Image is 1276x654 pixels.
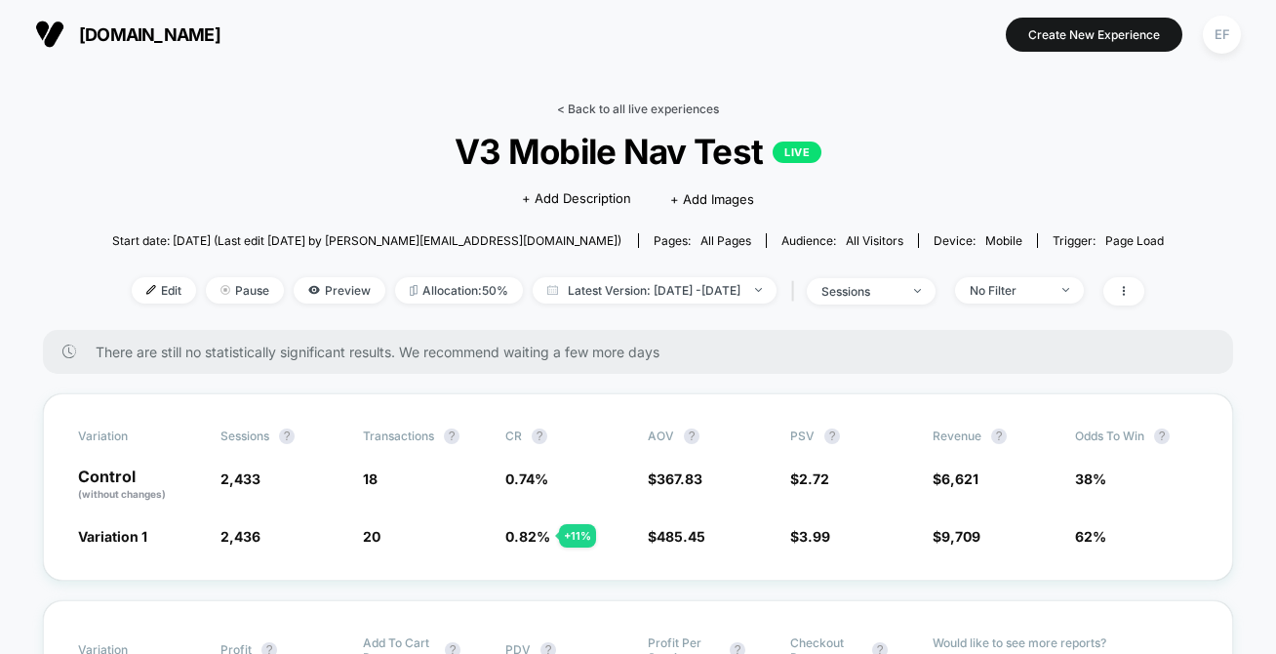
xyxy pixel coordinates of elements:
span: Preview [294,277,385,304]
span: [DOMAIN_NAME] [79,24,220,45]
span: 9,709 [941,528,980,545]
div: Audience: [781,233,903,248]
button: ? [991,429,1007,444]
span: AOV [648,429,674,443]
img: edit [146,285,156,295]
span: Device: [918,233,1037,248]
span: 2,433 [220,470,260,487]
span: $ [790,528,830,545]
span: 62% [1075,528,1106,545]
span: 38% [1075,470,1106,487]
span: $ [933,528,980,545]
img: end [220,285,230,295]
span: Page Load [1105,233,1164,248]
span: 0.74 % [505,470,548,487]
span: Odds to Win [1075,429,1182,444]
span: Edit [132,277,196,304]
div: sessions [821,284,899,299]
div: + 11 % [559,524,596,548]
img: Visually logo [35,20,64,49]
span: V3 Mobile Nav Test [165,131,1112,172]
span: Allocation: 50% [395,277,523,304]
span: 2.72 [799,470,829,487]
span: + Add Description [522,189,631,209]
button: [DOMAIN_NAME] [29,19,226,50]
span: $ [933,470,978,487]
span: Variation [78,429,185,444]
button: Create New Experience [1006,18,1182,52]
span: 0.82 % [505,528,550,545]
div: EF [1203,16,1241,54]
span: All Visitors [846,233,903,248]
span: $ [648,470,702,487]
img: end [914,289,921,293]
span: There are still no statistically significant results. We recommend waiting a few more days [96,344,1194,360]
span: Revenue [933,429,981,443]
span: 3.99 [799,528,830,545]
span: Sessions [220,429,269,443]
span: + Add Images [670,191,754,207]
span: $ [648,528,705,545]
div: Trigger: [1053,233,1164,248]
span: (without changes) [78,488,166,500]
p: Control [78,469,201,502]
span: 18 [363,470,378,487]
p: LIVE [773,142,821,163]
button: ? [1154,429,1170,444]
span: mobile [985,233,1022,248]
img: calendar [547,285,558,295]
div: No Filter [970,283,1048,298]
span: Pause [206,277,284,304]
span: all pages [700,233,751,248]
span: Transactions [363,429,434,443]
a: < Back to all live experiences [557,102,719,116]
span: 6,621 [941,470,978,487]
span: Variation 1 [78,528,147,545]
button: EF [1197,15,1247,55]
button: ? [824,429,840,444]
img: end [1062,288,1069,292]
button: ? [279,429,295,444]
span: Start date: [DATE] (Last edit [DATE] by [PERSON_NAME][EMAIL_ADDRESS][DOMAIN_NAME]) [112,233,621,248]
span: | [786,277,807,306]
span: $ [790,470,829,487]
span: 367.83 [657,470,702,487]
button: ? [532,429,547,444]
button: ? [684,429,699,444]
span: 485.45 [657,528,705,545]
span: Latest Version: [DATE] - [DATE] [533,277,777,304]
p: Would like to see more reports? [933,635,1198,650]
img: end [755,288,762,292]
span: 2,436 [220,528,260,545]
span: 20 [363,528,380,545]
img: rebalance [410,285,418,296]
div: Pages: [654,233,751,248]
span: PSV [790,429,815,443]
button: ? [444,429,459,444]
span: CR [505,429,522,443]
